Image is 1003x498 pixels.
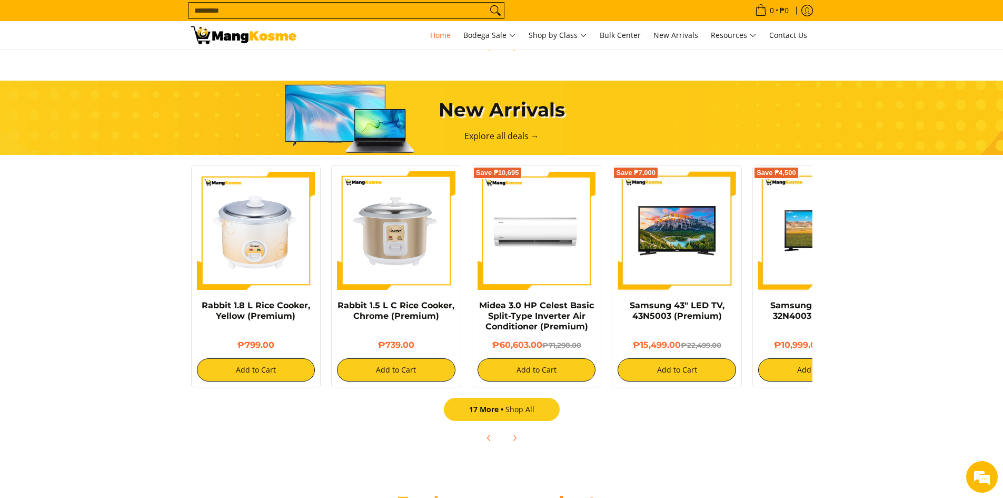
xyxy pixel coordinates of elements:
[337,340,455,350] h6: ₱739.00
[197,358,315,382] button: Add to Cart
[770,300,864,321] a: Samsung 32" LED TV, 32N4003 (Premium)
[503,426,526,450] button: Next
[478,171,596,290] img: Midea 3.0 HP Celest Basic Split-Type Inverter Air Conditioner (Premium)
[425,21,456,50] a: Home
[478,426,501,450] button: Previous
[337,171,455,290] img: https://mangkosme.com/products/rabbit-1-5-l-c-rice-cooker-chrome-class-a
[752,5,792,16] span: •
[758,340,877,350] h6: ₱10,999.00
[197,340,315,350] h6: ₱799.00
[523,21,592,50] a: Shop by Class
[681,341,721,349] del: ₱22,499.00
[337,300,454,321] a: Rabbit 1.5 L C Rice Cooker, Chrome (Premium)
[769,30,807,40] span: Contact Us
[542,341,581,349] del: ₱71,298.00
[758,358,877,382] button: Add to Cart
[463,29,516,42] span: Bodega Sale
[768,7,776,14] span: 0
[197,171,315,290] img: https://mangkosme.com/products/rabbit-1-8-l-rice-cooker-yellow-class-a
[307,21,812,50] nav: Main Menu
[487,3,504,18] button: Search
[469,404,505,414] span: 17 More
[758,171,877,290] img: samsung-32-inch-led-tv-full-view-mang-kosme
[337,358,455,382] button: Add to Cart
[478,358,596,382] button: Add to Cart
[653,30,698,40] span: New Arrivals
[476,170,519,176] span: Save ₱10,695
[444,398,560,421] a: 17 MoreShop All
[478,340,596,350] h6: ₱60,603.00
[616,170,656,176] span: Save ₱7,000
[706,21,762,50] a: Resources
[757,170,796,176] span: Save ₱4,500
[479,300,594,331] a: Midea 3.0 HP Celest Basic Split-Type Inverter Air Conditioner (Premium)
[778,7,790,14] span: ₱0
[529,29,587,42] span: Shop by Class
[711,29,757,42] span: Resources
[618,171,736,290] img: samsung-43-inch-led-tv-full-view- mang-kosme
[594,21,646,50] a: Bulk Center
[430,30,451,40] span: Home
[764,21,812,50] a: Contact Us
[191,26,296,44] img: Mang Kosme: Your Home Appliances Warehouse Sale Partner!
[630,300,724,321] a: Samsung 43" LED TV, 43N5003 (Premium)
[618,340,736,350] h6: ₱15,499.00
[618,358,736,382] button: Add to Cart
[648,21,703,50] a: New Arrivals
[458,21,521,50] a: Bodega Sale
[464,130,539,142] a: Explore all deals →
[600,30,641,40] span: Bulk Center
[202,300,310,321] a: Rabbit 1.8 L Rice Cooker, Yellow (Premium)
